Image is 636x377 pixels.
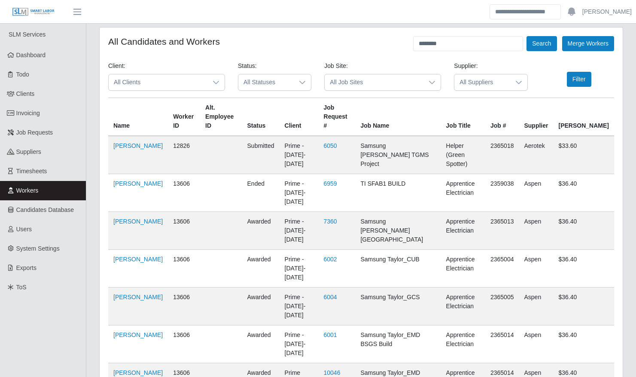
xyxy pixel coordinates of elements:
a: [PERSON_NAME] [582,7,632,16]
th: Supplier [519,98,553,136]
a: [PERSON_NAME] [113,180,163,187]
a: [PERSON_NAME] [113,142,163,149]
span: All Statuses [238,74,294,90]
span: Exports [16,264,37,271]
td: Apprentice Electrician [441,250,485,288]
td: 13606 [168,250,200,288]
th: Name [108,98,168,136]
span: Dashboard [16,52,46,58]
span: Candidates Database [16,206,74,213]
label: Client: [108,61,125,70]
span: Invoicing [16,110,40,116]
td: ended [242,174,280,212]
td: Prime - [DATE]-[DATE] [280,136,319,174]
a: 10046 [324,369,341,376]
td: 13606 [168,288,200,325]
td: Apprentice Electrician [441,212,485,250]
span: Clients [16,90,35,97]
th: Worker ID [168,98,200,136]
span: Timesheets [16,168,47,175]
th: Client [280,98,319,136]
td: $36.40 [553,325,614,363]
td: Samsung [PERSON_NAME][GEOGRAPHIC_DATA] [355,212,441,250]
td: $36.40 [553,212,614,250]
span: All Job Sites [325,74,423,90]
a: [PERSON_NAME] [113,218,163,225]
td: Apprentice Electrician [441,288,485,325]
span: ToS [16,284,27,291]
a: 6050 [324,142,337,149]
img: SLM Logo [12,7,55,17]
a: 7360 [324,218,337,225]
td: Samsung Taylor_EMD BSGS Build [355,325,441,363]
td: 13606 [168,325,200,363]
td: Prime - [DATE]-[DATE] [280,325,319,363]
input: Search [490,4,561,19]
th: [PERSON_NAME] [553,98,614,136]
td: Aspen [519,212,553,250]
button: Search [526,36,557,51]
span: Users [16,226,32,233]
span: Suppliers [16,148,41,155]
span: Job Requests [16,129,53,136]
td: 2365005 [485,288,519,325]
button: Filter [567,72,591,87]
td: Aerotek [519,136,553,174]
a: [PERSON_NAME] [113,294,163,300]
label: Supplier: [454,61,478,70]
td: 2359038 [485,174,519,212]
td: awarded [242,212,280,250]
td: Samsung [PERSON_NAME] TGMS Project [355,136,441,174]
th: Alt. Employee ID [200,98,242,136]
td: 13606 [168,174,200,212]
td: 2365014 [485,325,519,363]
h4: All Candidates and Workers [108,36,220,47]
span: All Clients [109,74,207,90]
td: TI SFAB1 BUILD [355,174,441,212]
td: Aspen [519,288,553,325]
td: 2365013 [485,212,519,250]
label: Job Site: [324,61,347,70]
td: Aspen [519,325,553,363]
th: Job Name [355,98,441,136]
span: System Settings [16,245,60,252]
a: [PERSON_NAME] [113,256,163,263]
td: Prime - [DATE]-[DATE] [280,250,319,288]
td: $36.40 [553,250,614,288]
td: Helper (Green Spotter) [441,136,485,174]
label: Status: [238,61,257,70]
td: Samsung Taylor_CUB [355,250,441,288]
td: Aspen [519,250,553,288]
td: Aspen [519,174,553,212]
a: [PERSON_NAME] [113,369,163,376]
td: $36.40 [553,174,614,212]
td: $36.40 [553,288,614,325]
a: 6959 [324,180,337,187]
a: [PERSON_NAME] [113,331,163,338]
th: Job Request # [319,98,356,136]
td: 2365004 [485,250,519,288]
td: Prime - [DATE]-[DATE] [280,288,319,325]
th: Job # [485,98,519,136]
td: 13606 [168,212,200,250]
td: awarded [242,288,280,325]
a: 6002 [324,256,337,263]
th: Status [242,98,280,136]
td: awarded [242,325,280,363]
td: awarded [242,250,280,288]
th: Job Title [441,98,485,136]
td: Apprentice Electrician [441,325,485,363]
td: 2365018 [485,136,519,174]
span: All Suppliers [454,74,510,90]
td: Prime - [DATE]-[DATE] [280,212,319,250]
a: 6001 [324,331,337,338]
td: 12826 [168,136,200,174]
td: submitted [242,136,280,174]
a: 6004 [324,294,337,300]
td: Apprentice Electrician [441,174,485,212]
td: $33.60 [553,136,614,174]
span: Workers [16,187,39,194]
button: Merge Workers [562,36,614,51]
span: SLM Services [9,31,46,38]
td: Prime - [DATE]-[DATE] [280,174,319,212]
